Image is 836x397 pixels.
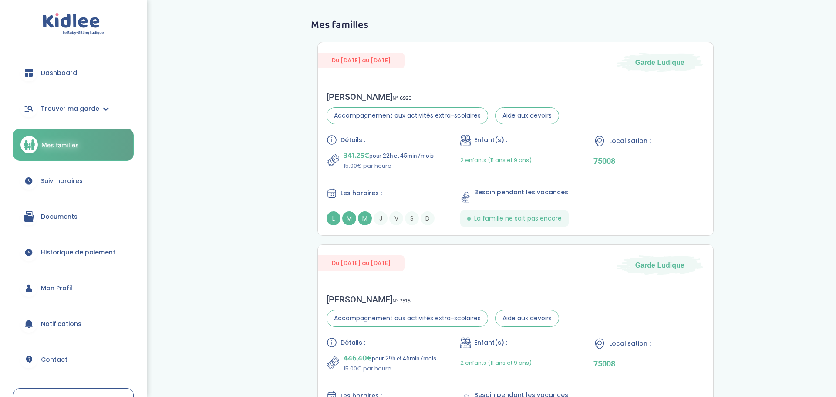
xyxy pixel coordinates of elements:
span: 341.25€ [344,149,369,162]
span: Détails : [340,136,365,145]
a: Contact [13,344,134,375]
span: Dashboard [41,68,77,78]
span: Besoin pendant les vacances : [474,188,571,206]
span: M [342,211,356,225]
span: Suivi horaires [41,176,83,186]
h3: Mes familles [311,20,720,31]
span: Enfant(s) : [474,338,507,347]
span: J [374,211,388,225]
a: Notifications [13,308,134,339]
p: pour 22h et 45min /mois [344,149,434,162]
span: Documents [41,212,78,221]
span: 2 enfants (11 ans et 9 ans) [460,359,532,367]
div: [PERSON_NAME] [327,92,559,102]
span: La famille ne sait pas encore [474,214,562,223]
span: D [421,211,435,225]
span: Garde Ludique [635,58,684,68]
span: Aide aux devoirs [495,310,559,327]
span: S [405,211,419,225]
span: Du [DATE] au [DATE] [318,53,405,68]
span: Les horaires : [340,189,382,198]
span: 2 enfants (11 ans et 9 ans) [460,156,532,164]
span: L [327,211,340,225]
span: Aide aux devoirs [495,107,559,124]
span: V [389,211,403,225]
span: N° 6923 [392,94,412,103]
a: Dashboard [13,57,134,88]
span: Mes familles [41,140,79,149]
span: Accompagnement aux activités extra-scolaires [327,310,488,327]
span: N° 7515 [392,296,411,305]
span: Notifications [41,319,81,329]
span: Mon Profil [41,284,72,293]
a: Mon Profil [13,272,134,304]
span: Détails : [340,338,365,347]
p: pour 29h et 46min /mois [344,352,436,364]
span: Garde Ludique [635,261,684,270]
span: Historique de paiement [41,248,115,257]
a: Trouver ma garde [13,93,134,124]
span: Contact [41,355,67,364]
div: [PERSON_NAME] [327,294,559,305]
img: logo.svg [43,13,104,35]
span: 446.40€ [344,352,372,364]
p: 75008 [593,156,705,166]
a: Suivi horaires [13,165,134,197]
a: Mes familles [13,129,134,161]
span: Localisation : [609,136,651,146]
p: 15.00€ par heure [344,364,436,373]
a: Historique de paiement [13,237,134,268]
p: 75008 [593,359,705,368]
span: Trouver ma garde [41,104,99,113]
span: Du [DATE] au [DATE] [318,255,405,271]
a: Documents [13,201,134,232]
span: Enfant(s) : [474,136,507,145]
p: 15.00€ par heure [344,162,434,170]
span: Accompagnement aux activités extra-scolaires [327,107,488,124]
span: M [358,211,372,225]
span: Localisation : [609,339,651,348]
